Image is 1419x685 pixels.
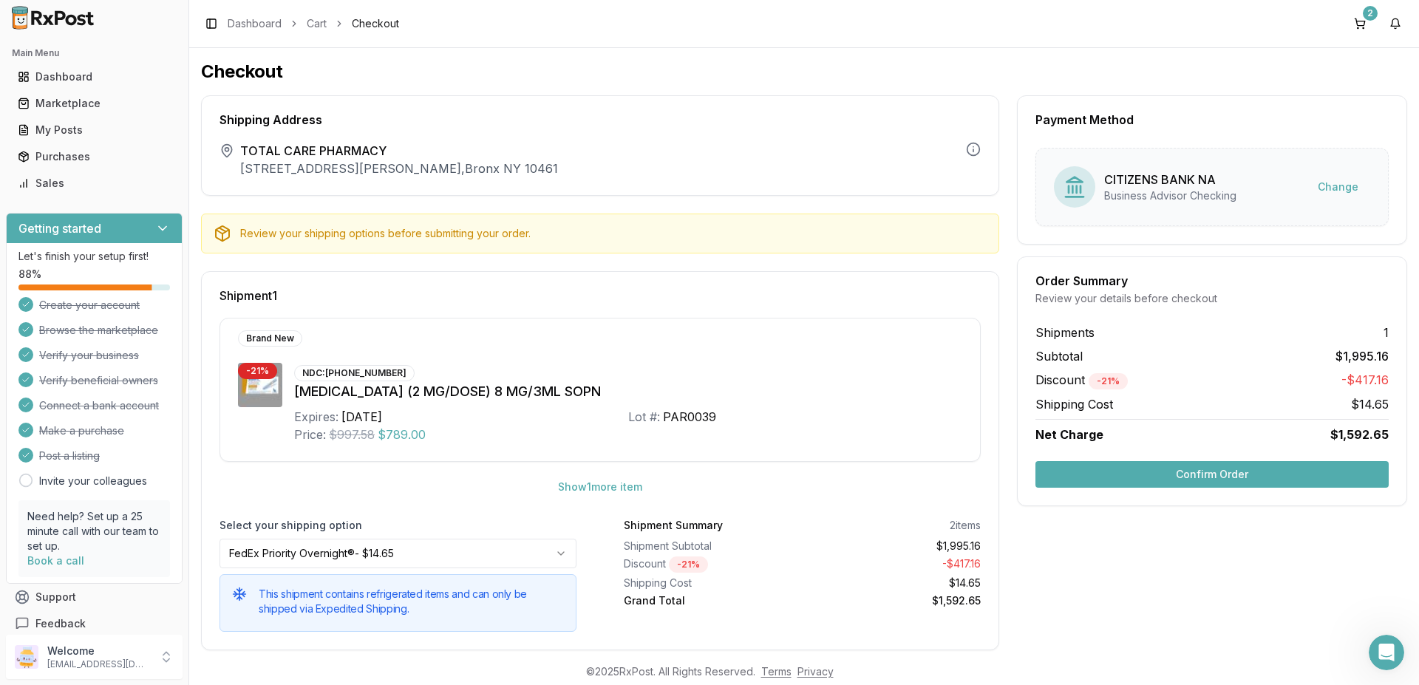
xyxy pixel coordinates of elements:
p: Need help? Set up a 25 minute call with our team to set up. [27,509,161,553]
button: Sales [6,171,183,195]
div: Shipment Subtotal [624,539,797,553]
a: Dashboard [228,16,282,31]
a: Cart [307,16,327,31]
div: Sales [18,176,171,191]
div: NDC: [PHONE_NUMBER] [294,365,415,381]
div: - $417.16 [809,556,981,573]
span: Checkout [352,16,399,31]
div: [DATE] [341,408,382,426]
span: Post a listing [39,449,100,463]
div: Purchases [18,149,171,164]
div: Lot #: [628,408,660,426]
span: Shipment 1 [220,290,277,301]
span: Feedback [35,616,86,631]
a: Dashboard [12,64,177,90]
span: Net Charge [1035,427,1103,442]
div: Price: [294,426,326,443]
span: TOTAL CARE PHARMACY [240,142,558,160]
nav: breadcrumb [228,16,399,31]
div: $1,995.16 [809,539,981,553]
span: Shipments [1035,324,1095,341]
a: My Posts [12,117,177,143]
a: Terms [761,665,792,678]
div: Grand Total [624,593,797,608]
span: $1,592.65 [1330,426,1389,443]
span: Browse the marketplace [39,323,158,338]
span: Subtotal [1035,347,1083,365]
div: Marketplace [18,96,171,111]
div: $1,592.65 [809,593,981,608]
span: Connect a bank account [39,398,159,413]
div: Business Advisor Checking [1104,188,1236,203]
iframe: Intercom live chat [1369,635,1404,670]
div: Shipment Summary [624,518,723,533]
img: RxPost Logo [6,6,101,30]
div: - 21 % [238,363,277,379]
button: Marketplace [6,92,183,115]
div: Expires: [294,408,338,426]
span: Make a purchase [39,423,124,438]
button: My Posts [6,118,183,142]
span: 1 [1384,324,1389,341]
button: 2 [1348,12,1372,35]
p: [STREET_ADDRESS][PERSON_NAME] , Bronx NY 10461 [240,160,558,177]
span: -$417.16 [1341,371,1389,389]
div: Review your details before checkout [1035,291,1389,306]
img: User avatar [15,645,38,669]
span: Verify your business [39,348,139,363]
span: $14.65 [1351,395,1389,413]
button: Support [6,584,183,610]
a: Purchases [12,143,177,170]
label: Select your shipping option [220,518,576,533]
a: Invite your colleagues [39,474,147,488]
p: [EMAIL_ADDRESS][DOMAIN_NAME] [47,658,150,670]
h5: This shipment contains refrigerated items and can only be shipped via Expedited Shipping. [259,587,564,616]
button: Confirm Order [1035,461,1389,488]
div: - 21 % [669,556,708,573]
div: CITIZENS BANK NA [1104,171,1236,188]
h2: Main Menu [12,47,177,59]
span: Create your account [39,298,140,313]
div: Shipping Cost [624,576,797,590]
div: Shipping Address [220,114,981,126]
span: Verify beneficial owners [39,373,158,388]
div: [MEDICAL_DATA] (2 MG/DOSE) 8 MG/3ML SOPN [294,381,962,402]
a: Sales [12,170,177,197]
a: Marketplace [12,90,177,117]
div: Brand New [238,330,302,347]
span: $789.00 [378,426,426,443]
div: Payment Method [1035,114,1389,126]
div: PAR0039 [663,408,716,426]
div: Review your shipping options before submitting your order. [240,226,987,241]
span: $997.58 [329,426,375,443]
div: Order Summary [1035,275,1389,287]
button: Show1more item [546,474,654,500]
span: Shipping Cost [1035,395,1113,413]
div: 2 items [950,518,981,533]
img: Ozempic (2 MG/DOSE) 8 MG/3ML SOPN [238,363,282,407]
div: Dashboard [18,69,171,84]
span: 88 % [18,267,41,282]
div: $14.65 [809,576,981,590]
p: Welcome [47,644,150,658]
div: My Posts [18,123,171,137]
span: Discount [1035,372,1128,387]
a: Privacy [797,665,834,678]
button: Feedback [6,610,183,637]
p: Let's finish your setup first! [18,249,170,264]
div: 2 [1363,6,1378,21]
button: Change [1306,174,1370,200]
h1: Checkout [201,60,1407,84]
a: Book a call [27,554,84,567]
button: Purchases [6,145,183,168]
div: - 21 % [1089,373,1128,389]
span: $1,995.16 [1335,347,1389,365]
button: Dashboard [6,65,183,89]
div: Discount [624,556,797,573]
h3: Getting started [18,219,101,237]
